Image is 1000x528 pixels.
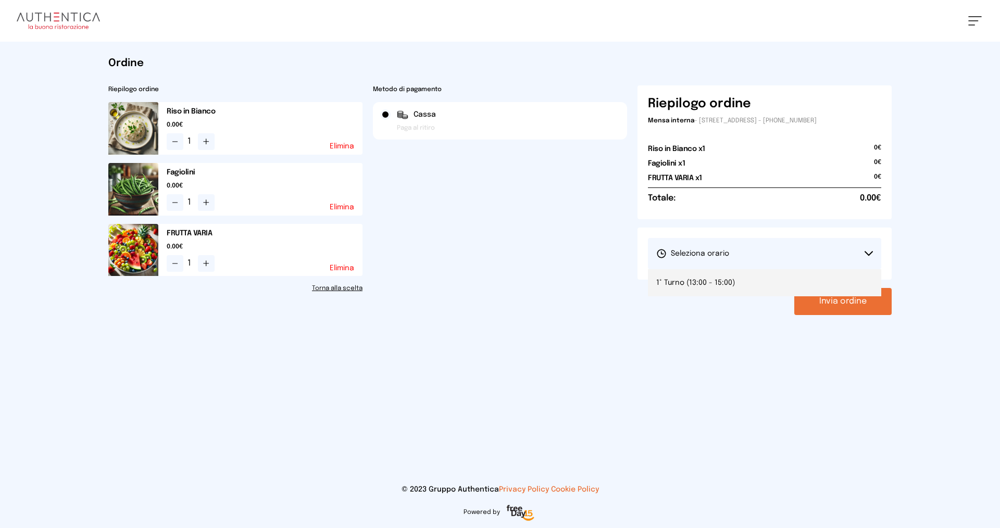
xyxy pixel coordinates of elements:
[794,288,892,315] button: Invia ordine
[656,248,729,259] span: Seleziona orario
[499,486,549,493] a: Privacy Policy
[551,486,599,493] a: Cookie Policy
[17,484,983,495] p: © 2023 Gruppo Authentica
[464,508,500,517] span: Powered by
[656,278,735,288] span: 1° Turno (13:00 - 15:00)
[648,238,881,269] button: Seleziona orario
[504,503,537,524] img: logo-freeday.3e08031.png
